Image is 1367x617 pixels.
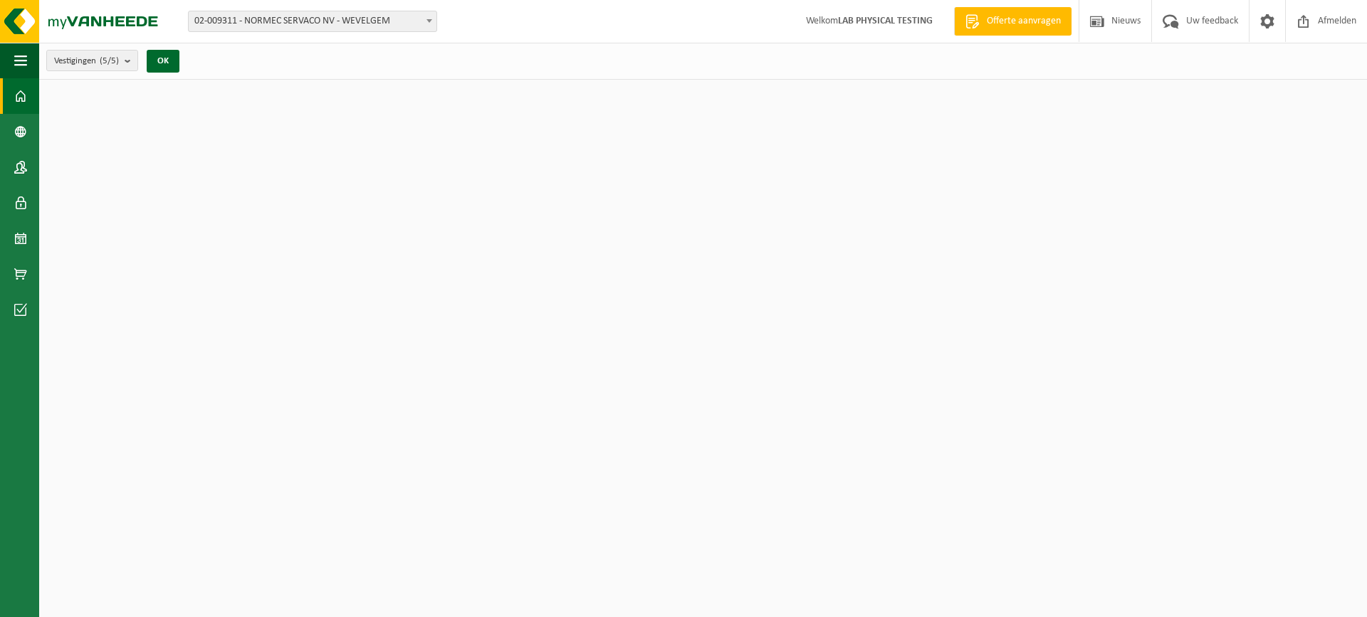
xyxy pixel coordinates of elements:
strong: LAB PHYSICAL TESTING [838,16,933,26]
span: Offerte aanvragen [983,14,1064,28]
button: Vestigingen(5/5) [46,50,138,71]
button: OK [147,50,179,73]
span: 02-009311 - NORMEC SERVACO NV - WEVELGEM [188,11,437,32]
span: Vestigingen [54,51,119,72]
span: 02-009311 - NORMEC SERVACO NV - WEVELGEM [189,11,436,31]
a: Offerte aanvragen [954,7,1072,36]
count: (5/5) [100,56,119,65]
